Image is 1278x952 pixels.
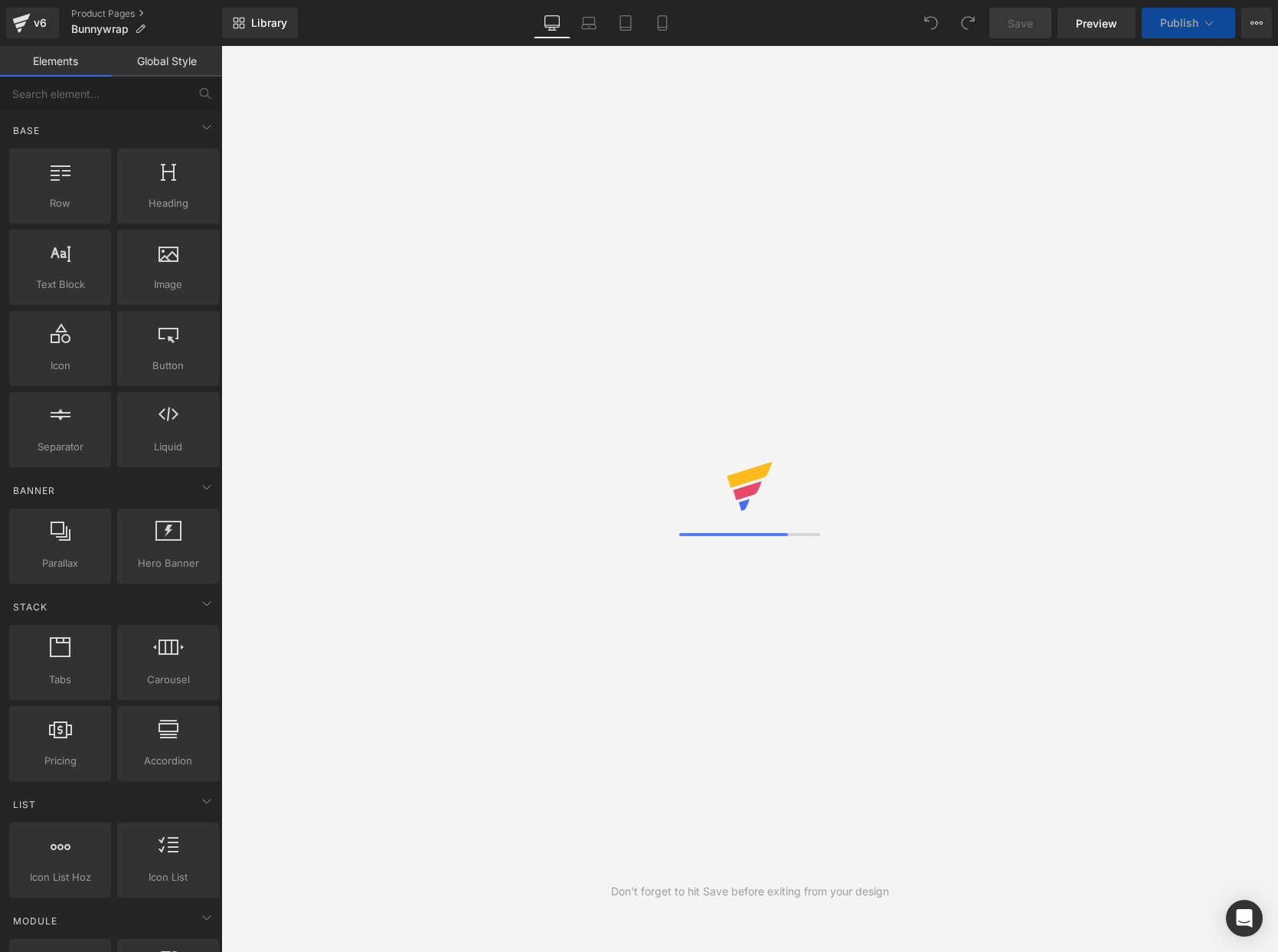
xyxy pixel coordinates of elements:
a: Global Style [111,46,222,77]
a: Mobile [644,8,681,38]
span: Tabs [14,672,106,688]
span: Separator [14,439,106,455]
a: Laptop [570,8,607,38]
span: Row [14,195,106,211]
span: Bunnywrap [71,23,129,35]
span: Save [1008,15,1033,31]
a: New Library [222,8,298,38]
span: Module [11,914,59,928]
button: Redo [953,8,983,38]
span: Icon List Hoz [14,869,106,885]
span: Stack [11,600,49,614]
span: Publish [1160,17,1198,29]
span: Base [11,123,41,138]
span: Text Block [14,276,106,293]
span: Banner [11,483,57,498]
span: Icon List [122,869,214,885]
button: More [1241,8,1272,38]
span: Preview [1076,15,1117,31]
span: Pricing [14,753,106,769]
span: Liquid [122,439,214,455]
span: Hero Banner [122,555,214,571]
div: Open Intercom Messenger [1226,900,1263,937]
span: Parallax [14,555,106,571]
span: List [11,797,38,812]
span: Image [122,276,214,293]
div: v6 [31,13,50,33]
span: Heading [122,195,214,211]
span: Carousel [122,672,214,688]
span: Icon [14,358,106,374]
a: Preview [1057,8,1136,38]
span: Button [122,358,214,374]
a: v6 [6,8,59,38]
a: Desktop [534,8,570,38]
button: Undo [916,8,946,38]
a: Product Pages [71,8,222,20]
span: Accordion [122,753,214,769]
button: Publish [1142,8,1235,38]
a: Tablet [607,8,644,38]
span: Library [251,16,287,30]
div: Don't forget to hit Save before exiting from your design [611,883,889,900]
